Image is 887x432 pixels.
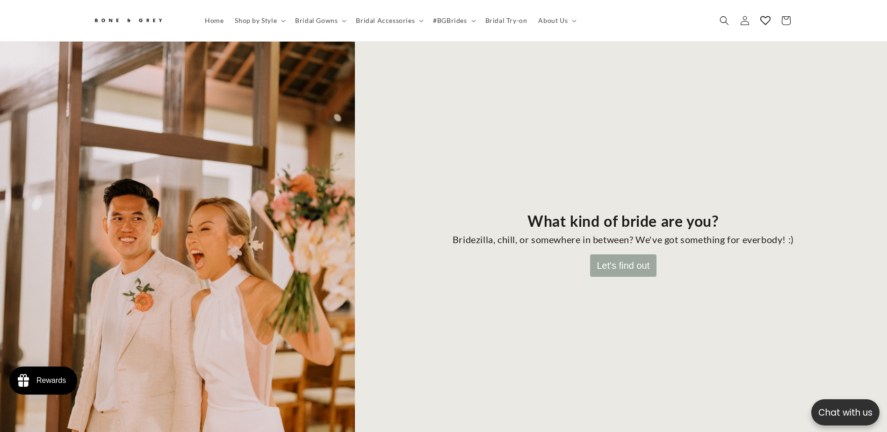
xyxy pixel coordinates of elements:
[453,234,794,245] div: Bridezilla, chill, or somewhere in between? We've got something for everbody! :)
[485,16,527,25] span: Bridal Try-on
[199,11,229,30] a: Home
[93,13,163,29] img: Bone and Grey Bridal
[36,376,66,385] div: Rewards
[714,10,735,31] summary: Search
[811,399,880,425] button: Open chatbox
[350,11,427,30] summary: Bridal Accessories
[356,16,415,25] span: Bridal Accessories
[89,9,190,32] a: Bone and Grey Bridal
[538,16,568,25] span: About Us
[427,11,479,30] summary: #BGBrides
[229,11,289,30] summary: Shop by Style
[235,16,277,25] span: Shop by Style
[480,11,533,30] a: Bridal Try-on
[289,11,350,30] summary: Bridal Gowns
[590,254,657,277] button: Let's find out
[533,11,580,30] summary: About Us
[205,16,224,25] span: Home
[295,16,338,25] span: Bridal Gowns
[811,406,880,419] p: Chat with us
[433,16,467,25] span: #BGBrides
[453,212,794,230] div: What kind of bride are you?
